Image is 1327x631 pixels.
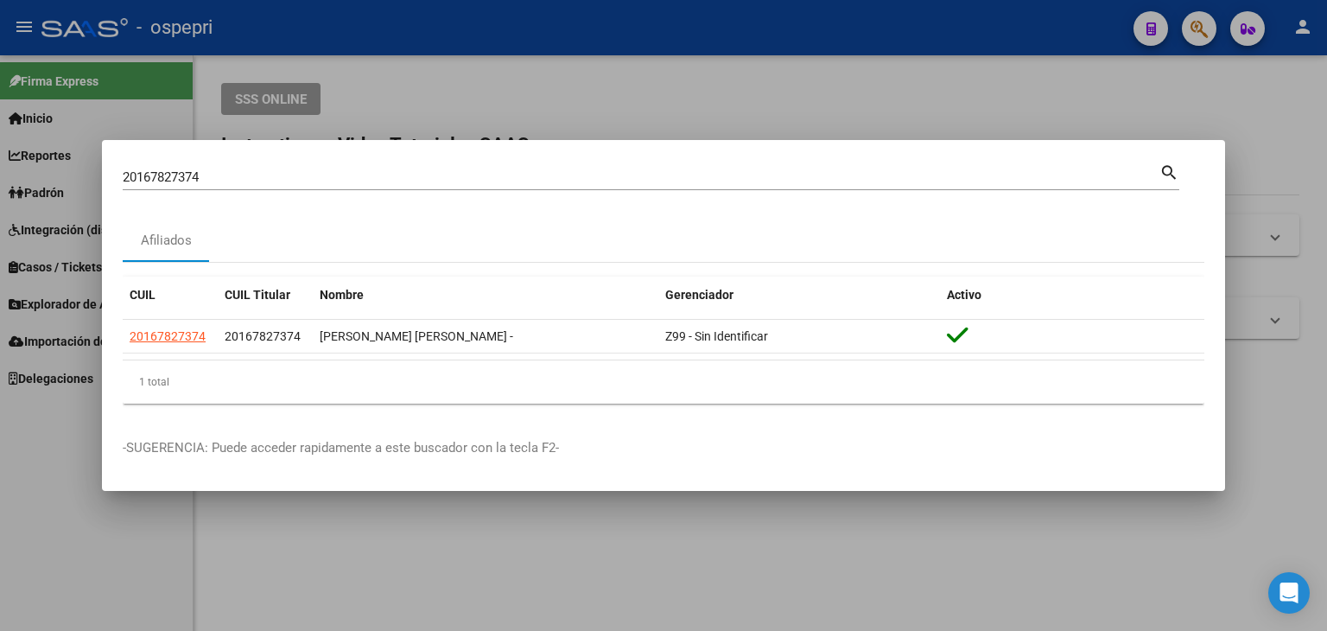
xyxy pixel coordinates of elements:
span: Nombre [320,288,364,302]
span: Z99 - Sin Identificar [665,329,768,343]
span: CUIL Titular [225,288,290,302]
span: CUIL [130,288,156,302]
div: Afiliados [141,231,192,251]
datatable-header-cell: Nombre [313,277,658,314]
datatable-header-cell: CUIL [123,277,218,314]
div: Open Intercom Messenger [1268,572,1310,614]
span: Activo [947,288,981,302]
datatable-header-cell: Gerenciador [658,277,940,314]
p: -SUGERENCIA: Puede acceder rapidamente a este buscador con la tecla F2- [123,438,1204,458]
span: 20167827374 [225,329,301,343]
mat-icon: search [1159,161,1179,182]
datatable-header-cell: CUIL Titular [218,277,313,314]
div: [PERSON_NAME] [PERSON_NAME] - [320,327,651,347]
div: 1 total [123,360,1204,404]
span: Gerenciador [665,288,733,302]
span: 20167827374 [130,329,206,343]
datatable-header-cell: Activo [940,277,1204,314]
